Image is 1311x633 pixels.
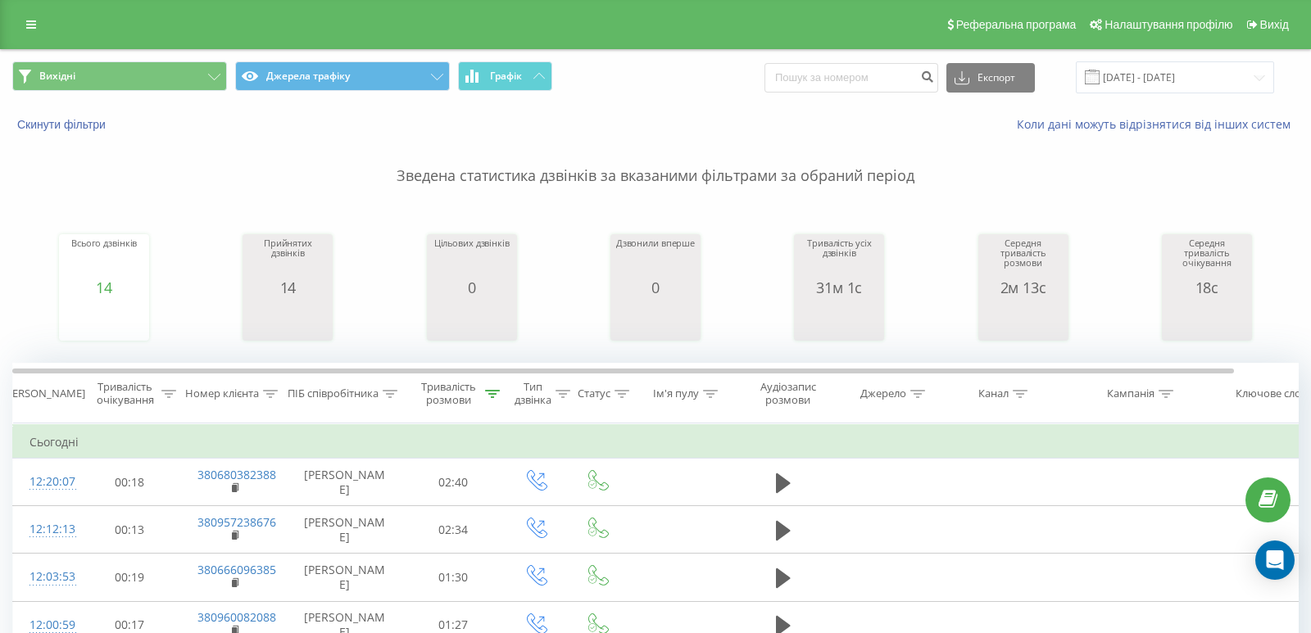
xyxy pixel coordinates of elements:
div: 2м 13с [982,279,1064,296]
div: Тривалість очікування [93,380,157,408]
div: 14 [247,279,329,296]
div: Канал [978,387,1009,401]
div: 18с [1166,279,1248,296]
span: Графік [490,70,522,82]
div: Аудіозапис розмови [748,380,828,408]
span: Вихідні [39,70,75,83]
div: 31м 1с [798,279,880,296]
button: Вихідні [12,61,227,91]
p: Зведена статистика дзвінків за вказаними фільтрами за обраний період [12,133,1299,187]
span: Налаштування профілю [1105,18,1232,31]
div: 12:20:07 [29,466,62,498]
div: Джерело [860,387,906,401]
a: Коли дані можуть відрізнятися вiд інших систем [1017,116,1299,132]
div: Кампанія [1107,387,1154,401]
button: Скинути фільтри [12,117,114,132]
div: Тип дзвінка [515,380,551,408]
a: 380666096385 [197,562,276,577]
div: Середня тривалість розмови [982,238,1064,279]
div: 0 [434,279,510,296]
button: Графік [458,61,552,91]
button: Джерела трафіку [235,61,450,91]
td: 02:34 [402,506,505,554]
div: Ім'я пулу [653,387,699,401]
td: [PERSON_NAME] [288,459,402,506]
div: Дзвонили вперше [616,238,695,279]
a: 380960082088 [197,609,276,625]
div: Середня тривалість очікування [1166,238,1248,279]
td: 02:40 [402,459,505,506]
a: 380957238676 [197,514,276,530]
input: Пошук за номером [764,63,938,93]
button: Експорт [946,63,1035,93]
div: 12:03:53 [29,561,62,593]
td: 00:13 [79,506,181,554]
div: Всього дзвінків [71,238,137,279]
td: 01:30 [402,554,505,601]
div: Тривалість розмови [416,380,481,408]
div: Номер клієнта [185,387,259,401]
td: [PERSON_NAME] [288,554,402,601]
div: 12:12:13 [29,513,62,545]
div: ПІБ співробітника [288,387,379,401]
div: Open Intercom Messenger [1255,540,1295,580]
div: Прийнятих дзвінків [247,238,329,279]
div: 0 [616,279,695,296]
div: Цільових дзвінків [434,238,510,279]
a: 380680382388 [197,467,276,482]
div: Тривалість усіх дзвінків [798,238,880,279]
div: 14 [71,279,137,296]
td: 00:19 [79,554,181,601]
div: Статус [578,387,610,401]
span: Вихід [1260,18,1289,31]
span: Реферальна програма [956,18,1077,31]
td: [PERSON_NAME] [288,506,402,554]
div: [PERSON_NAME] [2,387,85,401]
td: 00:18 [79,459,181,506]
